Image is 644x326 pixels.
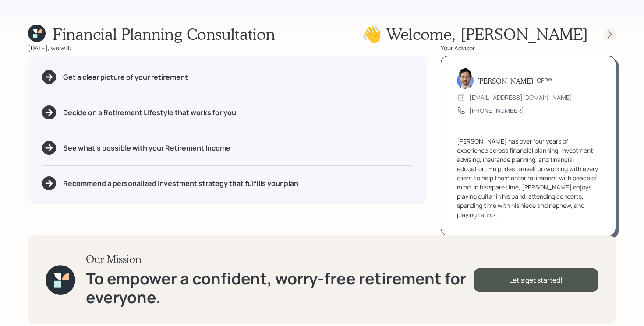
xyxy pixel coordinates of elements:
div: [PERSON_NAME] has over four years of experience across financial planning, investment advising, i... [457,137,600,219]
h1: 👋 Welcome , [PERSON_NAME] [362,25,588,43]
div: [DATE], we will: [28,43,427,53]
h1: Financial Planning Consultation [53,25,275,43]
div: Your Advisor [441,43,616,53]
h5: See what's possible with your Retirement Income [63,144,230,152]
div: Let's get started! [474,268,598,292]
div: [PHONE_NUMBER] [469,106,524,115]
h3: Our Mission [86,253,474,266]
h5: Recommend a personalized investment strategy that fulfills your plan [63,179,298,188]
h5: Get a clear picture of your retirement [63,73,188,81]
h5: Decide on a Retirement Lifestyle that works for you [63,109,236,117]
h1: To empower a confident, worry-free retirement for everyone. [86,269,474,307]
img: jonah-coleman-headshot.png [457,68,474,89]
h5: [PERSON_NAME] [477,77,533,85]
div: [EMAIL_ADDRESS][DOMAIN_NAME] [469,93,572,102]
h6: CFP® [537,77,552,84]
